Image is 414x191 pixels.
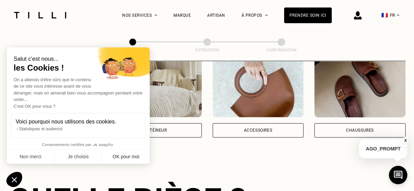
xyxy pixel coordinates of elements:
img: Logo du service de couturière Tilli [12,12,69,18]
img: Menu déroulant à propos [265,14,268,16]
img: Menu déroulant [154,14,157,16]
div: Intérieur [145,128,167,132]
span: 🇫🇷 [381,12,388,18]
p: AGO_PROMPT [359,139,407,158]
div: Chaussures [346,128,374,132]
button: X [402,137,409,144]
a: Artisan [207,13,225,18]
div: Confirmation [247,48,315,53]
img: Intérieur [111,56,202,117]
div: Estimation [173,48,241,53]
img: Accessoires [213,56,304,117]
a: Prendre soin ici [284,8,332,23]
img: menu déroulant [397,14,399,16]
div: Accessoires [244,128,272,132]
a: Marque [173,13,191,18]
img: Chaussures [314,56,405,117]
img: icône connexion [354,11,362,19]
